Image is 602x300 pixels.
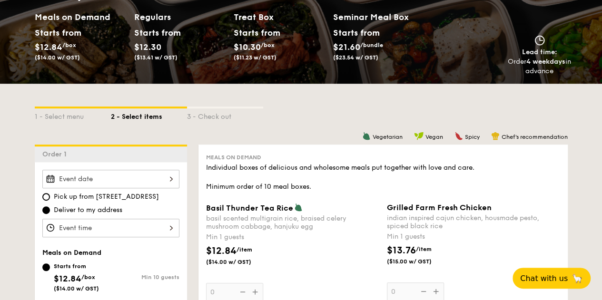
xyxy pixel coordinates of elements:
[387,214,560,230] div: indian inspired cajun chicken, housmade pesto, spiced black rice
[387,203,492,212] span: Grilled Farm Fresh Chicken
[522,48,557,56] span: Lead time:
[42,193,50,201] input: Pick up from [STREET_ADDRESS]
[62,42,76,48] span: /box
[237,246,252,253] span: /item
[35,108,111,122] div: 1 - Select menu
[54,205,122,215] span: Deliver to my address
[54,285,99,292] span: ($14.00 w/ GST)
[387,245,416,256] span: $13.76
[134,10,226,24] h2: Regulars
[526,58,565,66] strong: 4 weekdays
[234,54,276,61] span: ($11.23 w/ GST)
[42,249,101,257] span: Meals on Demand
[520,274,568,283] span: Chat with us
[572,273,583,284] span: 🦙
[206,154,261,161] span: Meals on Demand
[294,203,303,212] img: icon-vegetarian.fe4039eb.svg
[134,26,177,40] div: Starts from
[387,258,452,265] span: ($15.00 w/ GST)
[234,42,261,52] span: $10.30
[42,150,70,158] span: Order 1
[35,10,127,24] h2: Meals on Demand
[134,54,178,61] span: ($13.41 w/ GST)
[206,258,271,266] span: ($14.00 w/ GST)
[465,134,480,140] span: Spicy
[425,134,443,140] span: Vegan
[35,26,77,40] div: Starts from
[502,134,568,140] span: Chef's recommendation
[42,206,50,214] input: Deliver to my address
[54,262,99,270] div: Starts from
[206,203,293,213] span: Basil Thunder Tea Rice
[134,42,161,52] span: $12.30
[360,42,383,48] span: /bundle
[373,134,403,140] span: Vegetarian
[508,57,572,76] div: Order in advance
[333,10,433,24] h2: Seminar Meal Box
[454,132,463,140] img: icon-spicy.37a8142b.svg
[81,274,95,281] span: /box
[234,10,326,24] h2: Treat Box
[35,54,80,61] span: ($14.00 w/ GST)
[42,263,50,271] input: Starts from$12.84/box($14.00 w/ GST)Min 10 guests
[42,170,179,188] input: Event date
[513,268,591,289] button: Chat with us🦙
[206,232,379,242] div: Min 1 guests
[333,42,360,52] span: $21.60
[261,42,275,48] span: /box
[206,214,379,231] div: basil scented multigrain rice, braised celery mushroom cabbage, hanjuku egg
[333,54,378,61] span: ($23.54 w/ GST)
[333,26,379,40] div: Starts from
[234,26,276,40] div: Starts from
[54,273,81,284] span: $12.84
[416,246,432,252] span: /item
[54,192,159,202] span: Pick up from [STREET_ADDRESS]
[387,232,560,242] div: Min 1 guests
[362,132,371,140] img: icon-vegetarian.fe4039eb.svg
[111,274,179,281] div: Min 10 guests
[206,245,237,257] span: $12.84
[414,132,424,140] img: icon-vegan.f8ff3823.svg
[187,108,263,122] div: 3 - Check out
[206,163,560,192] div: Individual boxes of delicious and wholesome meals put together with love and care. Minimum order ...
[35,42,62,52] span: $12.84
[491,132,500,140] img: icon-chef-hat.a58ddaea.svg
[42,219,179,237] input: Event time
[111,108,187,122] div: 2 - Select items
[533,35,547,46] img: icon-clock.2db775ea.svg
